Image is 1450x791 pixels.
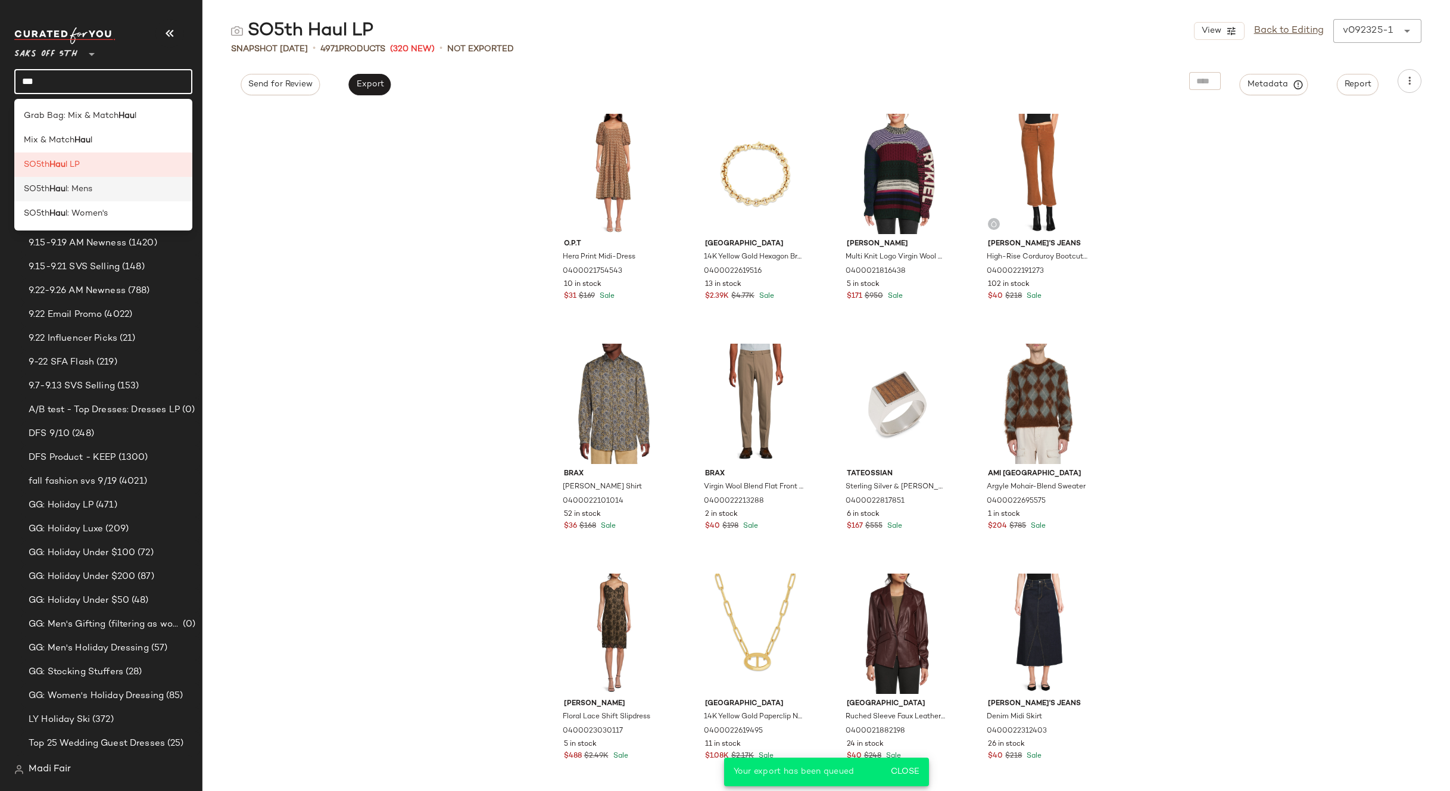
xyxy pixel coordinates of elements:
[14,41,77,62] span: Saks OFF 5TH
[847,699,947,709] span: [GEOGRAPHIC_DATA]
[29,570,135,584] span: GG: Holiday Under $200
[987,712,1042,723] span: Denim Midi Skirt
[705,279,741,290] span: 13 in stock
[722,521,738,532] span: $198
[66,158,80,171] span: l LP
[180,618,195,631] span: (0)
[564,739,597,750] span: 5 in stock
[704,482,804,493] span: Virgin Wool Blend Flat Front Modern-Fit Pants
[1200,26,1221,36] span: View
[704,712,804,723] span: 14K Yellow Gold Paperclip Necklace
[884,752,901,760] span: Sale
[564,751,582,762] span: $488
[741,522,758,530] span: Sale
[554,574,674,694] img: 0400023030117_CHOCOLATE
[705,239,806,250] span: [GEOGRAPHIC_DATA]
[49,207,66,220] b: Hau
[390,43,435,55] span: (320 New)
[103,522,129,536] span: (209)
[846,252,946,263] span: Multi Knit Logo Virgin Wool Sweater
[180,403,195,417] span: (0)
[847,739,884,750] span: 24 in stock
[696,344,815,464] img: 0400022213288_LIGHTBROWN
[704,496,764,507] span: 0400022213288
[447,43,514,55] span: Not Exported
[563,482,642,493] span: [PERSON_NAME] Shirt
[731,751,754,762] span: $2.17K
[756,752,774,760] span: Sale
[564,521,577,532] span: $36
[705,751,729,762] span: $1.08K
[29,379,115,393] span: 9.7-9.13 SVS Selling
[865,291,883,302] span: $950
[705,509,738,520] span: 2 in stock
[554,344,674,464] img: 0400022101014_NAVY
[29,762,71,777] span: Madi Fair
[564,469,665,479] span: Brax
[348,74,391,95] button: Export
[29,689,164,703] span: GG: Women's Holiday Dressing
[579,521,596,532] span: $168
[29,594,129,608] span: GG: Holiday Under $50
[29,618,180,631] span: GG: Men's Gifting (filtering as women's)
[29,451,116,465] span: DFS Product - KEEP
[988,291,1003,302] span: $40
[1343,24,1393,38] div: v092325-1
[847,509,880,520] span: 6 in stock
[696,114,815,234] img: 0400022619516
[119,110,135,122] b: Hau
[564,239,665,250] span: o.p.t
[579,291,595,302] span: $169
[988,739,1025,750] span: 26 in stock
[241,74,320,95] button: Send for Review
[837,114,957,234] img: 0400021816438
[123,665,142,679] span: (28)
[988,521,1007,532] span: $204
[24,158,49,171] span: SO5th
[885,292,903,300] span: Sale
[1194,22,1244,40] button: View
[29,332,117,345] span: 9.22 Influencer Picks
[846,266,906,277] span: 0400021816438
[847,521,863,532] span: $167
[864,751,881,762] span: $248
[1024,752,1041,760] span: Sale
[29,403,180,417] span: A/B test - Top Dresses: Dresses LP
[696,574,815,694] img: 0400022619495
[988,239,1089,250] span: [PERSON_NAME]'s Jeans
[49,158,66,171] b: Hau
[704,266,762,277] span: 0400022619516
[14,27,116,44] img: cfy_white_logo.C9jOOHJF.svg
[1028,522,1046,530] span: Sale
[988,699,1089,709] span: [PERSON_NAME]'s Jeans
[102,308,132,322] span: (4022)
[29,475,117,488] span: fall fashion svs 9/19
[597,292,615,300] span: Sale
[29,284,126,298] span: 9.22-9.26 AM Newness
[847,239,947,250] span: [PERSON_NAME]
[66,207,108,220] span: l: Women's
[1005,751,1022,762] span: $218
[231,19,373,43] div: SO5th Haul LP
[846,726,905,737] span: 0400021882198
[988,279,1030,290] span: 102 in stock
[135,570,154,584] span: (87)
[74,134,91,147] b: Hau
[564,291,576,302] span: $31
[90,713,114,727] span: (372)
[248,80,313,89] span: Send for Review
[563,726,623,737] span: 0400023030117
[29,713,90,727] span: LY Holiday Ski
[705,521,720,532] span: $40
[1240,74,1308,95] button: Metadata
[847,279,880,290] span: 5 in stock
[126,284,150,298] span: (788)
[731,291,754,302] span: $4.77K
[135,546,154,560] span: (72)
[885,522,902,530] span: Sale
[1009,521,1026,532] span: $785
[837,344,957,464] img: 0400022817851_BROWN
[846,712,946,723] span: Ruched Sleeve Faux Leather Blazer
[91,134,92,147] span: l
[987,496,1046,507] span: 0400022695575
